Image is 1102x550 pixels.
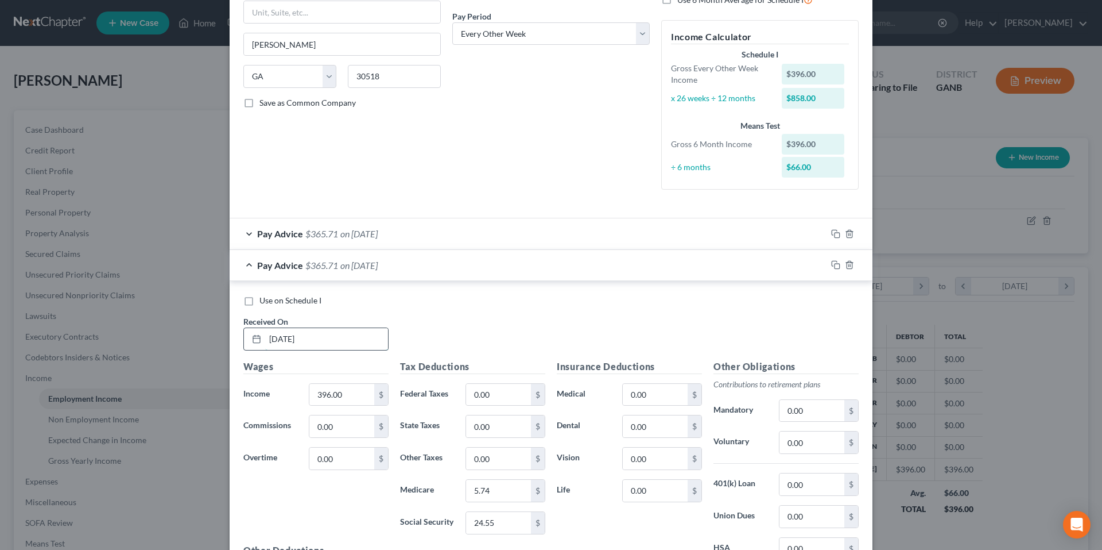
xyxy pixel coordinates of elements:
span: Income [243,389,270,398]
h5: Wages [243,360,389,374]
label: Mandatory [708,399,773,422]
input: 0.00 [623,448,688,470]
label: Union Dues [708,505,773,528]
div: $ [531,480,545,502]
span: Use on Schedule I [259,295,321,305]
div: $ [844,400,858,422]
span: Pay Advice [257,260,303,271]
input: Enter zip... [348,65,441,88]
label: Federal Taxes [394,383,460,406]
p: Contributions to retirement plans [713,379,859,390]
span: Save as Common Company [259,98,356,107]
input: 0.00 [309,384,374,406]
div: ÷ 6 months [665,161,776,173]
input: 0.00 [466,512,531,534]
div: $ [531,416,545,437]
div: $396.00 [782,64,845,84]
div: Open Intercom Messenger [1063,511,1091,539]
input: Unit, Suite, etc... [244,1,440,23]
input: 0.00 [779,474,844,495]
span: $365.71 [305,260,338,271]
label: State Taxes [394,415,460,438]
input: 0.00 [623,384,688,406]
div: $ [374,384,388,406]
div: $396.00 [782,134,845,155]
label: 401(k) Loan [708,473,773,496]
h5: Income Calculator [671,30,849,44]
div: $ [531,512,545,534]
div: $ [374,416,388,437]
div: $ [531,448,545,470]
div: $ [531,384,545,406]
input: 0.00 [779,400,844,422]
input: 0.00 [466,480,531,502]
input: 0.00 [309,448,374,470]
input: 0.00 [466,384,531,406]
span: Received On [243,317,288,326]
label: Vision [551,447,616,470]
span: Pay Advice [257,228,303,239]
span: $365.71 [305,228,338,239]
div: $ [688,384,701,406]
input: Enter city... [244,33,440,55]
div: $ [688,480,701,502]
input: 0.00 [466,416,531,437]
div: x 26 weeks ÷ 12 months [665,93,776,104]
div: $ [688,448,701,470]
label: Other Taxes [394,447,460,470]
label: Dental [551,415,616,438]
h5: Insurance Deductions [557,360,702,374]
label: Medicare [394,479,460,502]
div: $858.00 [782,88,845,109]
div: Means Test [671,120,849,132]
div: $ [844,506,858,528]
label: Life [551,479,616,502]
input: 0.00 [779,432,844,453]
input: MM/DD/YYYY [265,328,388,350]
div: $ [844,432,858,453]
div: $66.00 [782,157,845,178]
label: Overtime [238,447,303,470]
span: on [DATE] [340,260,378,271]
label: Social Security [394,511,460,534]
input: 0.00 [779,506,844,528]
div: Schedule I [671,49,849,60]
span: on [DATE] [340,228,378,239]
input: 0.00 [466,448,531,470]
input: 0.00 [309,416,374,437]
input: 0.00 [623,416,688,437]
label: Voluntary [708,431,773,454]
div: $ [374,448,388,470]
div: Gross Every Other Week Income [665,63,776,86]
h5: Tax Deductions [400,360,545,374]
h5: Other Obligations [713,360,859,374]
div: $ [844,474,858,495]
input: 0.00 [623,480,688,502]
label: Commissions [238,415,303,438]
div: Gross 6 Month Income [665,139,776,150]
label: Medical [551,383,616,406]
span: Pay Period [452,11,491,21]
div: $ [688,416,701,437]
